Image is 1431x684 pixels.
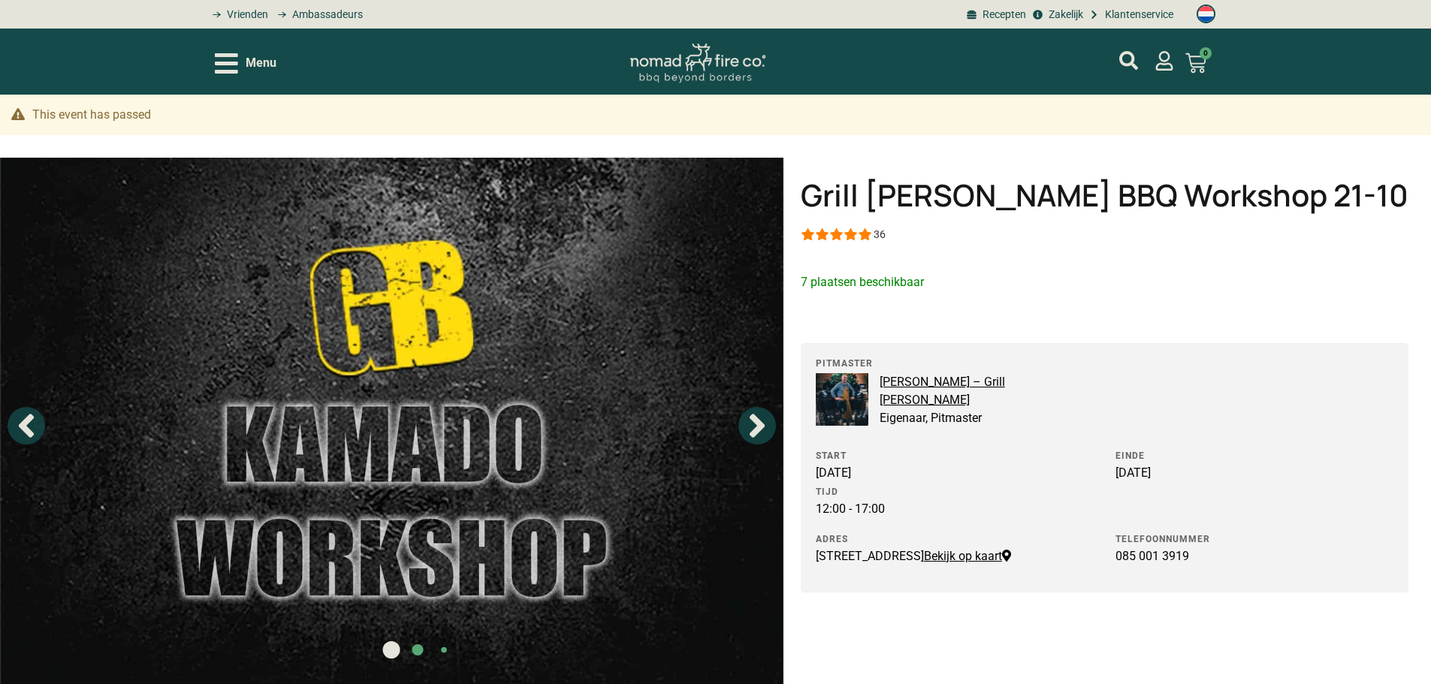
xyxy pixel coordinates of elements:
[1116,534,1210,544] span: Telefoonnummer
[1200,47,1212,59] span: 0
[816,409,1038,427] span: Eigenaar, Pitmaster
[1087,7,1173,23] a: grill bill klantenservice
[442,647,448,653] span: Go to slide 3
[738,407,776,444] span: Next slide
[1030,7,1082,23] a: grill bill zakeljk
[1119,51,1138,70] a: mijn account
[924,549,1011,563] a: Bekijk op kaart
[874,227,886,242] div: 36
[272,7,362,23] a: grill bill ambassadors
[412,644,424,655] span: Go to slide 2
[1197,5,1215,23] img: Nederlands
[1116,547,1338,565] div: 085 001 3919
[816,534,848,544] span: Adres
[215,50,276,77] div: Open/Close Menu
[880,375,1005,407] a: [PERSON_NAME] – Grill [PERSON_NAME]
[1101,7,1173,23] span: Klantenservice
[816,487,838,497] span: Tijd
[630,44,765,83] img: Nomad Logo
[8,407,45,444] span: Previous slide
[288,7,363,23] span: Ambassadeurs
[816,500,1038,518] div: 12:00 - 17:00
[801,180,1408,210] h1: Grill [PERSON_NAME] BBQ Workshop 21-10
[1116,464,1338,482] div: [DATE]
[1116,450,1145,461] span: Einde
[801,273,1408,291] p: 7 plaatsen beschikbaar
[816,373,868,426] img: bobby grill bill crew-26 kopiëren
[246,54,276,72] span: Menu
[1167,44,1224,83] a: 0
[816,359,1393,368] span: Pitmaster
[223,7,268,23] span: Vrienden
[1045,7,1083,23] span: Zakelijk
[979,7,1026,23] span: Recepten
[816,450,847,461] span: Start
[816,547,1038,565] div: [STREET_ADDRESS]
[965,7,1026,23] a: BBQ recepten
[1155,51,1174,71] a: mijn account
[207,7,268,23] a: grill bill vrienden
[383,641,400,658] span: Go to slide 1
[816,464,1038,482] div: [DATE]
